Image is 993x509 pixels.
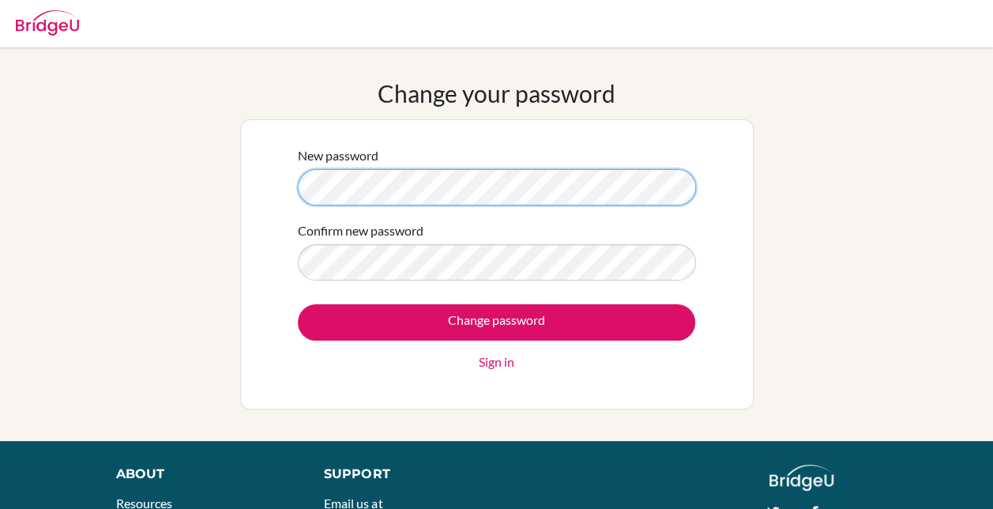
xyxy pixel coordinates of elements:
img: Bridge-U [16,10,79,36]
a: Sign in [479,353,514,371]
input: Change password [298,304,695,341]
label: New password [298,146,378,165]
label: Confirm new password [298,221,423,240]
img: logo_white@2x-f4f0deed5e89b7ecb1c2cc34c3e3d731f90f0f143d5ea2071677605dd97b5244.png [769,465,833,491]
div: Support [324,465,481,484]
h1: Change your password [378,79,615,107]
div: About [116,465,288,484]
